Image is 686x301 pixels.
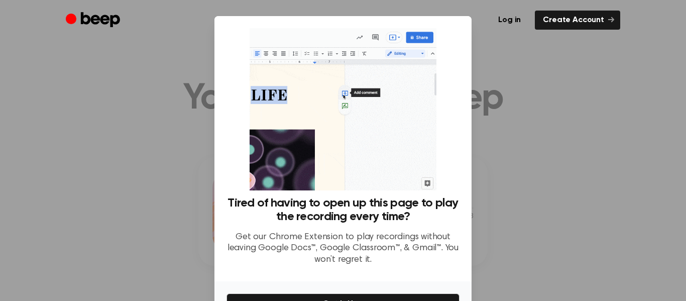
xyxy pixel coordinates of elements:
a: Log in [490,11,529,30]
a: Beep [66,11,123,30]
img: Beep extension in action [250,28,436,190]
a: Create Account [535,11,620,30]
p: Get our Chrome Extension to play recordings without leaving Google Docs™, Google Classroom™, & Gm... [226,232,460,266]
h3: Tired of having to open up this page to play the recording every time? [226,196,460,224]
